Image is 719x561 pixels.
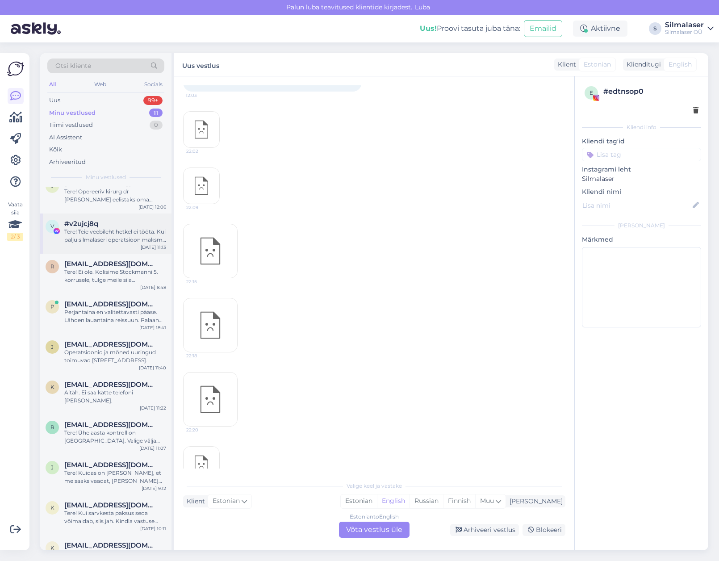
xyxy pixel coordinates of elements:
span: r [50,424,54,431]
div: Klient [183,497,205,506]
div: 0 [150,121,163,130]
div: AI Assistent [49,133,82,142]
div: Tere! Opereeriv kirurg dr [PERSON_NAME] eelistaks oma patsiente enne operatsiooni näha. Visiidita... [64,188,166,204]
div: Web [92,79,108,90]
div: Estonian to English [350,513,399,521]
img: Askly Logo [7,60,24,77]
div: Tere! Teie veebileht hetkel ei tööta. Kui palju silmalaseri operatsioon maksma võib minna? [64,228,166,244]
div: English [377,494,410,508]
div: Vaata siia [7,201,23,241]
span: kairiinmitt@hotmail.com [64,541,157,549]
div: Tere! Kuidas on [PERSON_NAME], et me saaks vaadat, [PERSON_NAME] juures Te käinud [PERSON_NAME] v... [64,469,166,485]
div: Klienditugi [623,60,661,69]
div: # edtnsop0 [603,86,698,97]
div: Arhiveeri vestlus [450,524,519,536]
span: k.trey@hotmail.com [64,501,157,509]
button: Emailid [524,20,562,37]
div: Perjantaina en valitettavasti pääse. Lähden lauantaina reissuun. Palaan asiaan kun tulen kotiin. [64,308,166,324]
div: Proovi tasuta juba täna: [420,23,520,34]
input: Lisa nimi [582,201,691,210]
div: [DATE] 11:13 [141,244,166,251]
p: Kliendi nimi [582,187,701,197]
div: Silmalaser [665,21,704,29]
img: attachment [184,447,219,482]
div: Arhiveeritud [49,158,86,167]
span: j [51,464,54,471]
div: Estonian [341,494,377,508]
span: k [50,384,54,390]
span: Minu vestlused [86,173,126,181]
div: 2 / 3 [7,233,23,241]
span: e [589,89,593,96]
span: 22:09 [186,204,220,211]
span: k [50,544,54,551]
span: j [51,343,54,350]
div: [PERSON_NAME] [506,497,563,506]
label: Uus vestlus [182,59,219,71]
span: 22:02 [186,148,220,155]
div: [DATE] 10:11 [140,525,166,532]
p: Instagrami leht [582,165,701,174]
div: [DATE] 18:41 [139,324,166,331]
div: Operatsioonid ja mõned uuringud toimuvad [STREET_ADDRESS]. [64,348,166,364]
div: All [47,79,58,90]
div: Kliendi info [582,123,701,131]
p: Märkmed [582,235,701,244]
div: Tere! Kui sarvkesta paksus seda võimaldab, siis jah. Kindla vastuse saame anda siis kui oleme tei... [64,509,166,525]
span: Muu [480,497,494,505]
span: 12:03 [186,92,219,99]
div: Tere! Ühe aasta kontroll on [GEOGRAPHIC_DATA]. Valige välja teile meeldiv optometristi aeg ja kir... [64,429,166,445]
div: S [649,22,661,35]
div: 99+ [143,96,163,105]
span: 22:15 [186,278,220,285]
div: Finnish [443,494,475,508]
span: Luba [412,3,433,11]
span: Otsi kliente [55,61,91,71]
span: p [50,303,54,310]
div: Aktiivne [573,21,627,37]
span: 22:18 [186,352,220,359]
div: [DATE] 12:06 [138,204,166,210]
div: [DATE] 11:07 [139,445,166,452]
div: Võta vestlus üle [339,522,410,538]
div: [DATE] 8:48 [140,284,166,291]
span: jasmine.mahov@gmail.com [64,340,157,348]
div: Russian [410,494,443,508]
span: English [669,60,692,69]
span: rikasimone14@gmail.com [64,421,157,429]
div: [DATE] 11:22 [140,405,166,411]
div: [DATE] 11:40 [139,364,166,371]
div: Valige keel ja vastake [183,482,565,490]
div: [DATE] 9:12 [142,485,166,492]
span: Estonian [584,60,611,69]
span: r [50,263,54,270]
div: 11 [149,109,163,117]
img: attachment [184,168,219,204]
span: pasi.stenvall@kolumbus.fi [64,300,157,308]
span: v [50,223,54,230]
div: Tiimi vestlused [49,121,93,130]
div: Blokeeri [523,524,565,536]
div: Minu vestlused [49,109,96,117]
div: Socials [142,79,164,90]
div: Silmalaser OÜ [665,29,704,36]
p: Silmalaser [582,174,701,184]
a: SilmalaserSilmalaser OÜ [665,21,714,36]
span: jomresa@gmail.com [64,461,157,469]
p: Kliendi tag'id [582,137,701,146]
div: Klient [554,60,576,69]
span: Estonian [213,496,240,506]
span: kaisa772@gmail.com [64,381,157,389]
img: attachment [184,112,219,147]
div: Tere! Ei ole. Kolisime Stockmanni 5. korrusele, tulge meile siia [PERSON_NAME]! [64,268,166,284]
span: #v2ujcj8q [64,220,98,228]
div: Kõik [49,145,62,154]
span: ristohunt@yahoo.com [64,260,157,268]
span: k [50,504,54,511]
span: 22:20 [186,427,220,433]
b: Uus! [420,24,437,33]
div: Aitäh. Ei saa kätte telefoni [PERSON_NAME]. [64,389,166,405]
div: [PERSON_NAME] [582,222,701,230]
div: Uus [49,96,60,105]
input: Lisa tag [582,148,701,161]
